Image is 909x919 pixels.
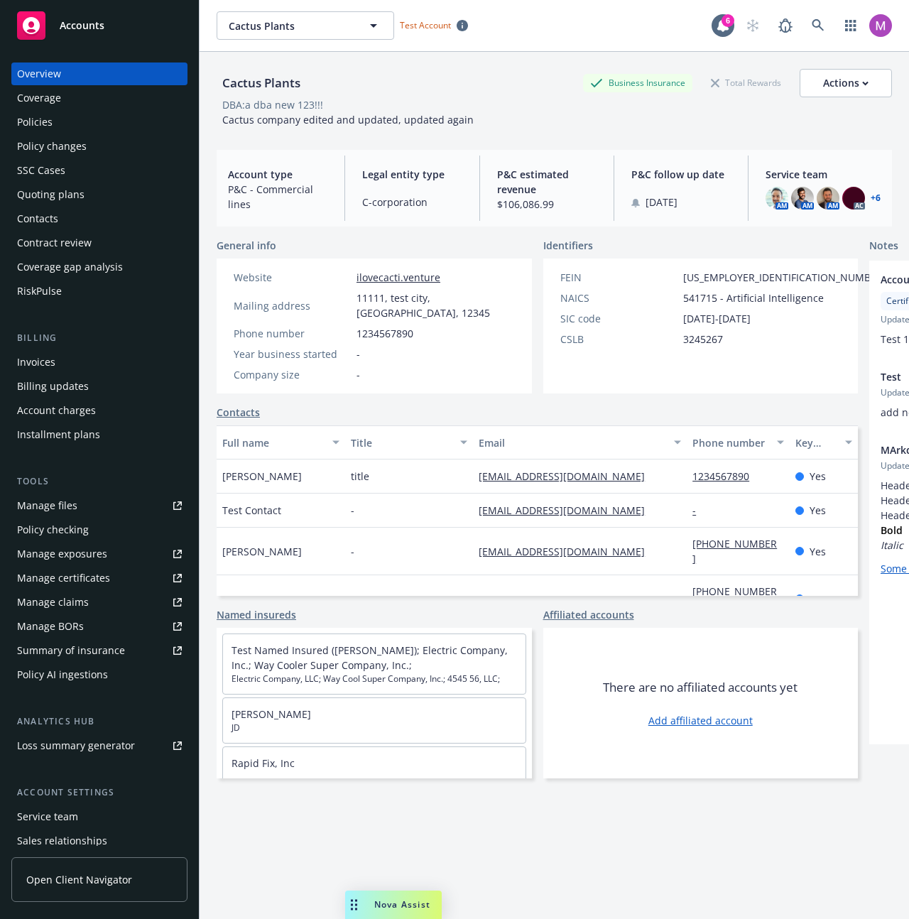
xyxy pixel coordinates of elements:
div: Tools [11,474,187,489]
span: Test Account [394,18,474,33]
a: Invoices [11,351,187,374]
a: Manage files [11,494,187,517]
div: SIC code [560,311,677,326]
div: Website [234,270,351,285]
a: Installment plans [11,423,187,446]
button: Title [345,425,474,459]
a: Rapid Fix, Inc [232,756,295,770]
a: Switch app [837,11,865,40]
div: Installment plans [17,423,100,446]
a: Affiliated accounts [543,607,634,622]
a: Accounts [11,6,187,45]
a: [PERSON_NAME] [232,707,311,721]
div: Email [479,435,665,450]
a: Test Named Insured ([PERSON_NAME]); Electric Company, Inc.; Way Cooler Super Company, Inc.; [232,643,508,672]
a: Manage exposures [11,543,187,565]
div: Account charges [17,399,96,422]
span: Yes [810,592,826,607]
div: Policies [17,111,53,134]
a: Coverage gap analysis [11,256,187,278]
span: [DATE]-[DATE] [683,311,751,326]
a: [EMAIL_ADDRESS][DOMAIN_NAME] [479,469,656,483]
span: - [351,544,354,559]
div: Business Insurance [583,74,692,92]
div: Overview [17,62,61,85]
span: - [351,503,354,518]
a: Add affiliated account [648,713,753,728]
div: Service team [17,805,78,828]
span: Notes [869,238,898,255]
div: Manage certificates [17,567,110,589]
em: Italic [881,538,903,552]
a: Policies [11,111,187,134]
div: DBA: a dba new 123!!! [222,97,323,112]
span: Legal entity type [362,167,462,182]
a: Billing updates [11,375,187,398]
span: Nova Assist [374,898,430,910]
strong: Bold [881,523,903,537]
div: Billing updates [17,375,89,398]
div: Policy AI ingestions [17,663,108,686]
a: RiskPulse [11,280,187,303]
a: Start snowing [739,11,767,40]
span: title [351,469,369,484]
div: Analytics hub [11,714,187,729]
a: Report a Bug [771,11,800,40]
div: Summary of insurance [17,639,125,662]
button: Cactus Plants [217,11,394,40]
div: FEIN [560,270,677,285]
div: Company size [234,367,351,382]
a: Manage BORs [11,615,187,638]
div: Title [351,435,452,450]
a: Overview [11,62,187,85]
a: Quoting plans [11,183,187,206]
span: C-corporation [362,195,462,210]
span: Service team [766,167,881,182]
div: Manage files [17,494,77,517]
span: Identifiers [543,238,593,253]
span: Open Client Navigator [26,872,132,887]
div: Mailing address [234,298,351,313]
span: 1234567890 [356,326,413,341]
span: Cactus company edited and updated, updated again [222,113,474,126]
img: photo [766,187,788,210]
a: [EMAIL_ADDRESS][DOMAIN_NAME] [479,545,656,558]
div: Sales relationships [17,830,107,852]
span: - [356,347,360,361]
div: Coverage gap analysis [17,256,123,278]
a: [EMAIL_ADDRESS][DOMAIN_NAME] [479,592,656,606]
a: - [692,504,707,517]
div: Invoices [17,351,55,374]
span: JD [232,722,517,734]
a: SSC Cases [11,159,187,182]
span: $106,086.99 [497,197,597,212]
span: [PERSON_NAME] [222,469,302,484]
button: Nova Assist [345,891,442,919]
span: 3245267 [683,332,723,347]
a: Loss summary generator [11,734,187,757]
span: Electric Company, LLC; Way Cool Super Company, Inc.; 4545 56, LLC; [232,673,517,685]
a: Service team [11,805,187,828]
span: [US_EMPLOYER_IDENTIFICATION_NUMBER] [683,270,886,285]
a: 1234567890 [692,469,761,483]
a: Policy AI ingestions [11,663,187,686]
div: Total Rewards [704,74,788,92]
button: Key contact [790,425,858,459]
div: Manage BORs [17,615,84,638]
a: Account charges [11,399,187,422]
span: Yes [810,503,826,518]
a: Contract review [11,232,187,254]
div: Actions [823,70,869,97]
a: Contacts [11,207,187,230]
span: [PERSON_NAME] [222,592,302,607]
div: Policy changes [17,135,87,158]
div: Phone number [234,326,351,341]
span: Yes [810,469,826,484]
div: Manage claims [17,591,89,614]
img: photo [842,187,865,210]
a: Manage certificates [11,567,187,589]
a: +6 [871,194,881,202]
div: Billing [11,331,187,345]
a: Sales relationships [11,830,187,852]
